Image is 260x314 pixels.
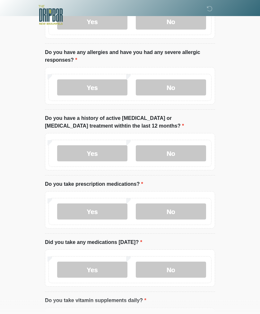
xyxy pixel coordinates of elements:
[57,262,127,278] label: Yes
[136,80,206,96] label: No
[45,239,142,247] label: Did you take any medications [DATE]?
[57,80,127,96] label: Yes
[45,49,215,64] label: Do you have any allergies and have you had any severe allergic responses?
[136,204,206,220] label: No
[136,146,206,162] label: No
[39,5,63,26] img: The DRIPBaR - New Braunfels Logo
[136,262,206,278] label: No
[45,297,146,305] label: Do you take vitamin supplements daily?
[57,146,127,162] label: Yes
[45,181,143,188] label: Do you take prescription medications?
[45,115,215,130] label: Do you have a history of active [MEDICAL_DATA] or [MEDICAL_DATA] treatment withtin the last 12 mo...
[57,204,127,220] label: Yes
